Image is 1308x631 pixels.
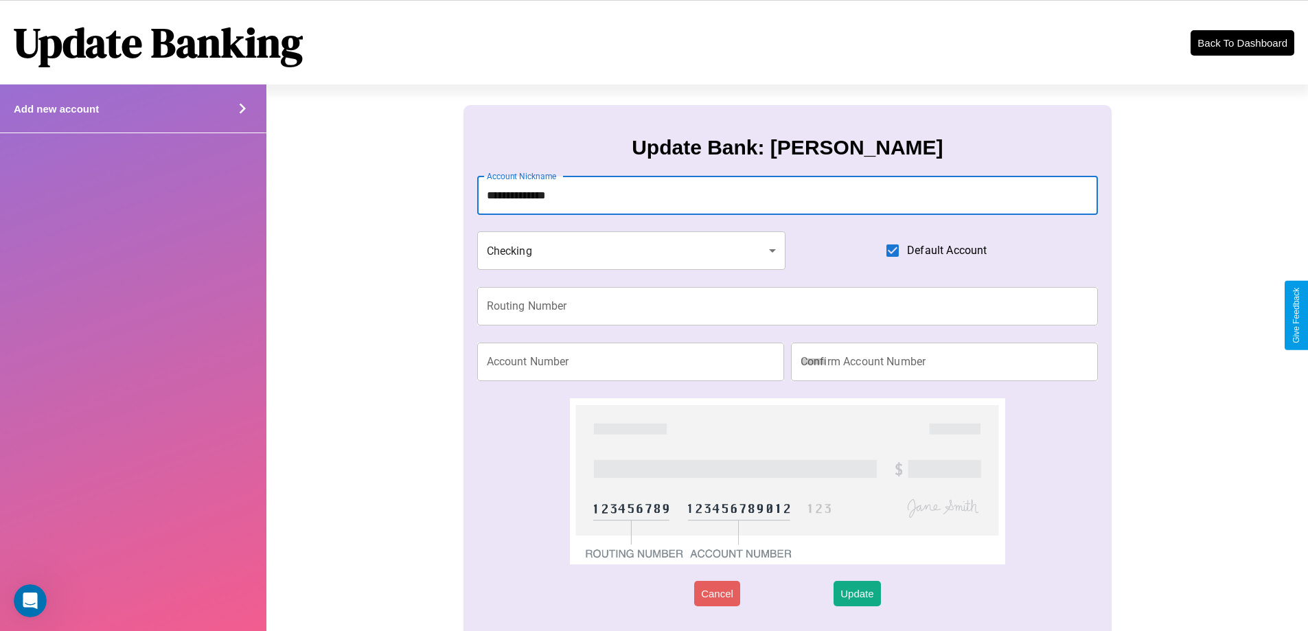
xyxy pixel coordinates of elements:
span: Default Account [907,242,987,259]
button: Back To Dashboard [1191,30,1294,56]
button: Update [834,581,880,606]
div: Give Feedback [1292,288,1301,343]
iframe: Intercom live chat [14,584,47,617]
h1: Update Banking [14,14,303,71]
h3: Update Bank: [PERSON_NAME] [632,136,943,159]
div: Checking [477,231,786,270]
img: check [570,398,1005,564]
button: Cancel [694,581,740,606]
h4: Add new account [14,103,99,115]
label: Account Nickname [487,170,557,182]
